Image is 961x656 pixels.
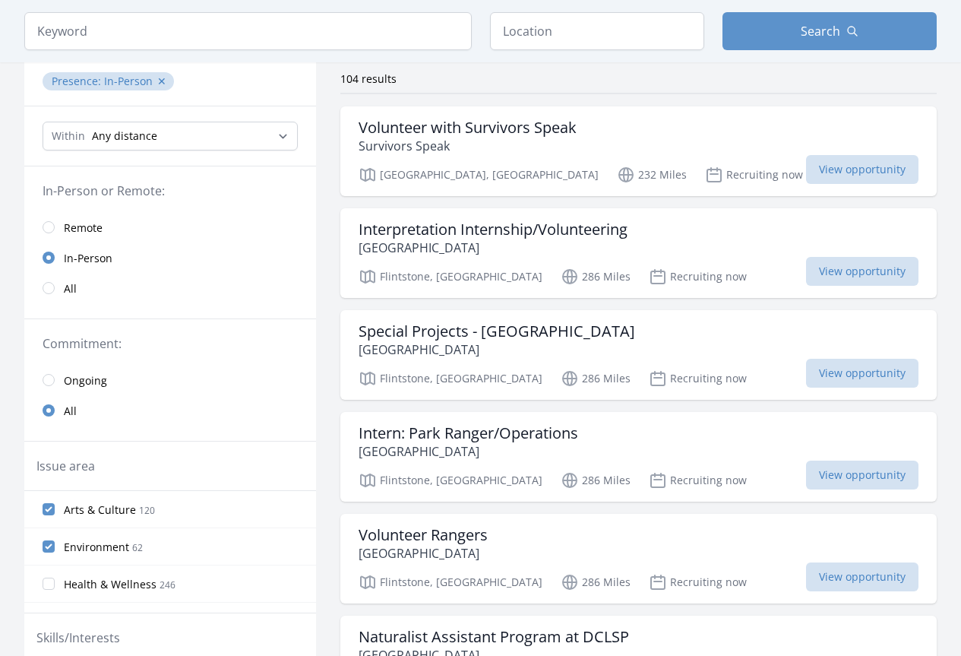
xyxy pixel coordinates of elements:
[359,268,542,286] p: Flintstone, [GEOGRAPHIC_DATA]
[24,365,316,395] a: Ongoing
[340,412,937,502] a: Intern: Park Ranger/Operations [GEOGRAPHIC_DATA] Flintstone, [GEOGRAPHIC_DATA] 286 Miles Recruiti...
[43,122,298,151] select: Search Radius
[617,166,687,184] p: 232 Miles
[64,220,103,236] span: Remote
[132,541,143,554] span: 62
[36,629,120,647] legend: Skills/Interests
[43,334,298,353] legend: Commitment:
[561,268,631,286] p: 286 Miles
[359,369,542,388] p: Flintstone, [GEOGRAPHIC_DATA]
[359,544,488,563] p: [GEOGRAPHIC_DATA]
[24,273,316,303] a: All
[806,563,918,591] span: View opportunity
[806,359,918,388] span: View opportunity
[24,212,316,242] a: Remote
[359,628,629,646] h3: Naturalist Assistant Program at DCLSP
[24,242,316,273] a: In-Person
[52,74,104,88] span: Presence :
[24,12,472,50] input: Keyword
[359,137,577,155] p: Survivors Speak
[340,310,937,400] a: Special Projects - [GEOGRAPHIC_DATA] [GEOGRAPHIC_DATA] Flintstone, [GEOGRAPHIC_DATA] 286 Miles Re...
[160,578,175,591] span: 246
[359,166,599,184] p: [GEOGRAPHIC_DATA], [GEOGRAPHIC_DATA]
[801,22,840,40] span: Search
[64,373,107,388] span: Ongoing
[649,573,747,591] p: Recruiting now
[43,578,55,590] input: Health & Wellness 246
[359,322,635,341] h3: Special Projects - [GEOGRAPHIC_DATA]
[359,239,627,257] p: [GEOGRAPHIC_DATA]
[359,119,577,137] h3: Volunteer with Survivors Speak
[64,540,129,555] span: Environment
[561,573,631,591] p: 286 Miles
[340,106,937,196] a: Volunteer with Survivors Speak Survivors Speak [GEOGRAPHIC_DATA], [GEOGRAPHIC_DATA] 232 Miles Rec...
[705,166,803,184] p: Recruiting now
[359,424,578,442] h3: Intern: Park Ranger/Operations
[64,404,77,419] span: All
[806,155,918,184] span: View opportunity
[139,504,155,517] span: 120
[64,502,136,518] span: Arts & Culture
[722,12,937,50] button: Search
[806,461,918,490] span: View opportunity
[43,540,55,553] input: Environment 62
[561,369,631,388] p: 286 Miles
[157,74,166,89] button: ✕
[104,74,153,88] span: In-Person
[359,526,488,544] h3: Volunteer Rangers
[64,281,77,296] span: All
[561,471,631,490] p: 286 Miles
[649,471,747,490] p: Recruiting now
[64,577,156,592] span: Health & Wellness
[24,395,316,426] a: All
[649,369,747,388] p: Recruiting now
[43,182,298,200] legend: In-Person or Remote:
[64,251,112,266] span: In-Person
[340,514,937,604] a: Volunteer Rangers [GEOGRAPHIC_DATA] Flintstone, [GEOGRAPHIC_DATA] 286 Miles Recruiting now View o...
[359,573,542,591] p: Flintstone, [GEOGRAPHIC_DATA]
[340,208,937,298] a: Interpretation Internship/Volunteering [GEOGRAPHIC_DATA] Flintstone, [GEOGRAPHIC_DATA] 286 Miles ...
[649,268,747,286] p: Recruiting now
[359,220,627,239] h3: Interpretation Internship/Volunteering
[806,257,918,286] span: View opportunity
[36,457,95,475] legend: Issue area
[340,71,397,86] span: 104 results
[359,341,635,359] p: [GEOGRAPHIC_DATA]
[490,12,704,50] input: Location
[359,442,578,461] p: [GEOGRAPHIC_DATA]
[43,503,55,515] input: Arts & Culture 120
[359,471,542,490] p: Flintstone, [GEOGRAPHIC_DATA]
